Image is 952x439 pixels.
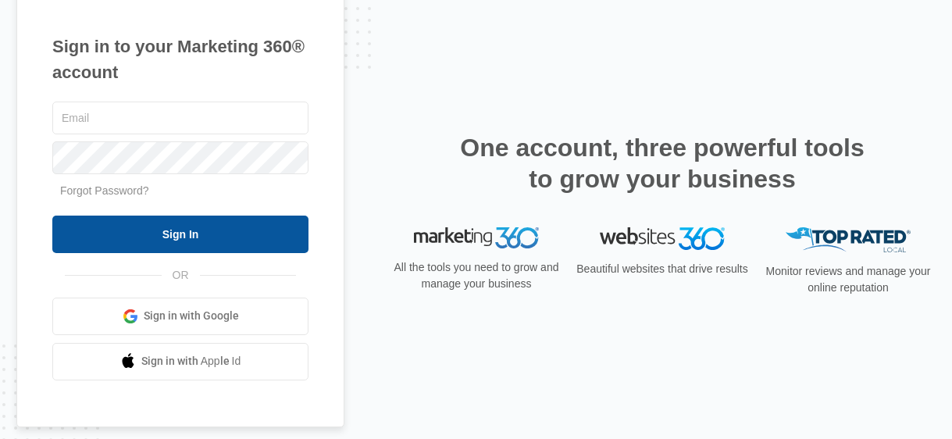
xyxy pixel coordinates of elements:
[389,259,564,292] p: All the tools you need to grow and manage your business
[414,227,539,249] img: Marketing 360
[52,216,308,253] input: Sign In
[575,261,750,277] p: Beautiful websites that drive results
[141,353,241,369] span: Sign in with Apple Id
[52,298,308,335] a: Sign in with Google
[786,227,911,253] img: Top Rated Local
[761,263,936,296] p: Monitor reviews and manage your online reputation
[52,343,308,380] a: Sign in with Apple Id
[455,132,869,195] h2: One account, three powerful tools to grow your business
[162,267,200,284] span: OR
[52,34,308,85] h1: Sign in to your Marketing 360® account
[144,308,239,324] span: Sign in with Google
[60,184,149,197] a: Forgot Password?
[600,227,725,250] img: Websites 360
[52,102,308,134] input: Email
